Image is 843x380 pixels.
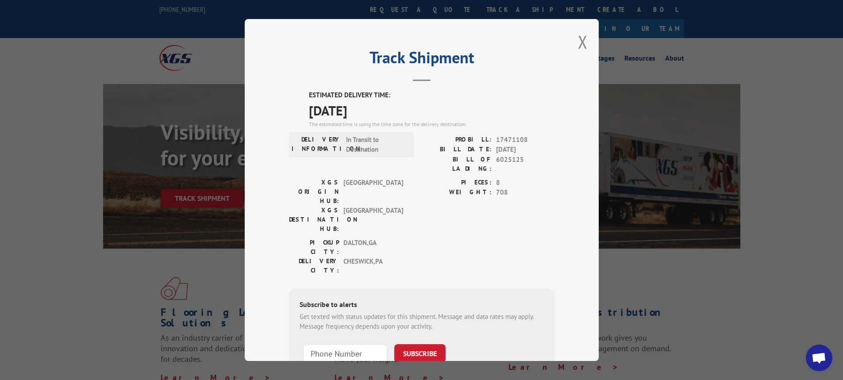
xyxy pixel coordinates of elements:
[346,135,406,155] span: In Transit to Destination
[343,206,403,234] span: [GEOGRAPHIC_DATA]
[394,344,446,363] button: SUBSCRIBE
[303,344,387,363] input: Phone Number
[496,145,554,155] span: [DATE]
[496,188,554,198] span: 708
[343,257,403,275] span: CHESWICK , PA
[422,178,492,188] label: PIECES:
[806,345,832,371] div: Open chat
[343,178,403,206] span: [GEOGRAPHIC_DATA]
[289,257,339,275] label: DELIVERY CITY:
[309,90,554,100] label: ESTIMATED DELIVERY TIME:
[309,120,554,128] div: The estimated time is using the time zone for the delivery destination.
[292,135,342,155] label: DELIVERY INFORMATION:
[422,155,492,173] label: BILL OF LADING:
[300,312,544,332] div: Get texted with status updates for this shipment. Message and data rates may apply. Message frequ...
[578,30,588,54] button: Close modal
[289,51,554,68] h2: Track Shipment
[300,299,544,312] div: Subscribe to alerts
[422,145,492,155] label: BILL DATE:
[496,178,554,188] span: 8
[289,178,339,206] label: XGS ORIGIN HUB:
[289,238,339,257] label: PICKUP CITY:
[422,135,492,145] label: PROBILL:
[309,100,554,120] span: [DATE]
[422,188,492,198] label: WEIGHT:
[343,238,403,257] span: DALTON , GA
[496,135,554,145] span: 17471108
[496,155,554,173] span: 6025125
[289,206,339,234] label: XGS DESTINATION HUB:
